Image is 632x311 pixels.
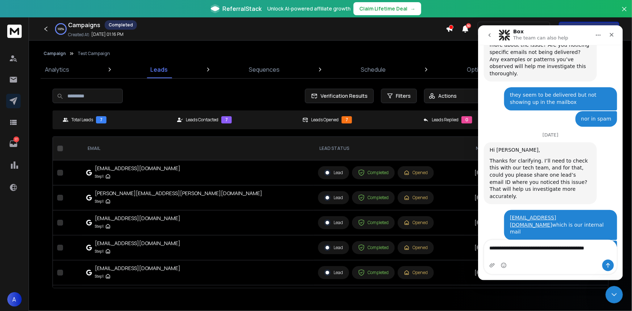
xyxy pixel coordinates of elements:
[463,61,493,78] a: Options
[26,62,139,85] div: they seem to be delivered but not showing up in the mailbox
[470,185,538,210] td: [PERSON_NAME]
[470,260,538,285] td: [PERSON_NAME]
[95,198,104,205] p: Step 1
[6,107,139,117] div: [DATE]
[410,5,415,12] span: →
[356,61,390,78] a: Schedule
[96,116,106,123] div: 7
[396,92,411,100] span: Filters
[467,65,488,74] p: Options
[404,195,428,201] div: Opened
[461,116,472,123] div: 0
[6,136,21,151] a: 17
[41,61,74,78] a: Analytics
[311,117,339,123] p: Leads Opened
[12,9,113,52] div: Could you help me understand a bit more about the issue? Are you noticing specific emails not bei...
[305,89,374,103] button: Verification Results
[466,23,471,28] span: 50
[620,4,629,22] button: Close banner
[438,92,457,100] p: Actions
[318,92,368,100] span: Verification Results
[186,117,218,123] p: Leads Contacted
[95,190,262,197] div: [PERSON_NAME][EMAIL_ADDRESS][PERSON_NAME][DOMAIN_NAME]
[324,169,343,176] div: Lead
[6,117,139,185] div: Raj says…
[267,5,351,12] p: Unlock AI-powered affiliate growth
[6,86,139,108] div: Anirudh says…
[7,292,22,307] button: A
[146,61,172,78] a: Leads
[221,116,232,123] div: 7
[124,234,136,246] button: Send a message…
[91,31,124,37] p: [DATE] 01:16 PM
[6,62,139,85] div: Anirudh says…
[358,269,389,276] div: Completed
[95,165,180,172] div: [EMAIL_ADDRESS][DOMAIN_NAME]
[11,237,17,243] button: Upload attachment
[538,285,579,310] td: -
[222,4,261,13] span: ReferralStack
[12,121,113,129] div: Hi [PERSON_NAME],
[71,117,93,123] p: Total Leads
[13,136,19,142] p: 17
[95,265,180,272] div: [EMAIL_ADDRESS][DOMAIN_NAME]
[249,65,280,74] p: Sequences
[606,286,623,303] iframe: Intercom live chat
[6,185,139,215] div: Anirudh says…
[342,116,352,123] div: 7
[68,32,90,38] p: Created At:
[470,137,538,160] th: NAME
[358,219,389,226] div: Completed
[95,248,104,255] p: Step 1
[103,90,133,97] div: nor in spam
[58,27,64,31] p: 100 %
[95,173,104,180] p: Step 1
[470,235,538,260] td: [PERSON_NAME]
[478,25,623,280] iframe: Intercom live chat
[23,237,29,243] button: Emoji picker
[324,194,343,201] div: Lead
[470,210,538,235] td: [PERSON_NAME]
[95,223,104,230] p: Step 1
[358,244,389,251] div: Completed
[381,89,417,103] button: Filters
[244,61,284,78] a: Sequences
[6,117,119,179] div: Hi [PERSON_NAME],Thanks for clarifying. I’ll need to check this with our tech team, and for that,...
[404,220,428,226] div: Opened
[324,269,343,276] div: Lead
[324,244,343,251] div: Lead
[32,66,133,80] div: they seem to be delivered but not showing up in the mailbox
[358,169,389,176] div: Completed
[324,219,343,226] div: Lead
[559,22,619,36] button: Get Free Credits
[404,170,428,176] div: Opened
[470,285,538,310] td: [PERSON_NAME]
[82,137,314,160] th: EMAIL
[404,270,428,276] div: Opened
[32,189,133,210] div: which is our internal mail
[105,20,137,30] div: Completed
[358,194,389,201] div: Completed
[32,189,78,202] a: [EMAIL_ADDRESS][DOMAIN_NAME]
[43,51,66,56] button: Campaign
[361,65,386,74] p: Schedule
[12,132,113,175] div: Thanks for clarifying. I’ll need to check this with our tech team, and for that, could you please...
[26,185,139,215] div: [EMAIL_ADDRESS][DOMAIN_NAME]which is our internal mail
[404,245,428,251] div: Opened
[314,137,470,160] th: LEAD STATUS
[68,21,100,29] h1: Campaigns
[95,215,180,222] div: [EMAIL_ADDRESS][DOMAIN_NAME]
[45,65,69,74] p: Analytics
[78,51,110,56] p: Test Campaign
[353,2,421,15] button: Claim Lifetime Deal→
[95,240,180,247] div: [EMAIL_ADDRESS][DOMAIN_NAME]
[150,65,168,74] p: Leads
[6,215,139,234] textarea: Message…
